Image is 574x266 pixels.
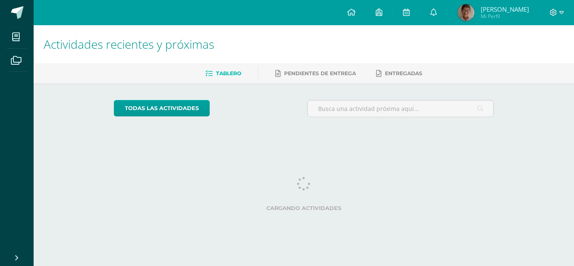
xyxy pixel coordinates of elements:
[385,70,422,76] span: Entregadas
[114,100,210,116] a: todas las Actividades
[216,70,241,76] span: Tablero
[376,67,422,80] a: Entregadas
[308,100,494,117] input: Busca una actividad próxima aquí...
[284,70,356,76] span: Pendientes de entrega
[205,67,241,80] a: Tablero
[481,13,529,20] span: Mi Perfil
[275,67,356,80] a: Pendientes de entrega
[458,4,474,21] img: 64dcc7b25693806399db2fba3b98ee94.png
[114,205,494,211] label: Cargando actividades
[481,5,529,13] span: [PERSON_NAME]
[44,36,214,52] span: Actividades recientes y próximas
